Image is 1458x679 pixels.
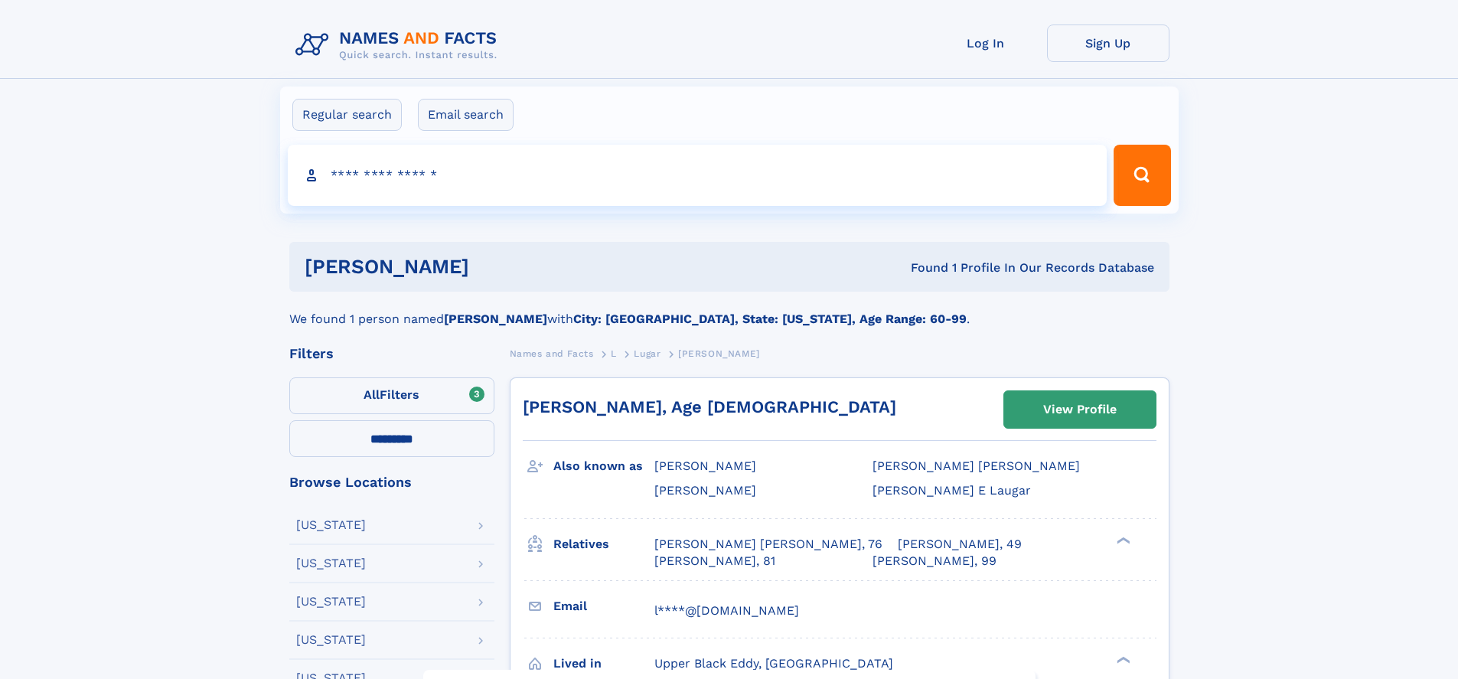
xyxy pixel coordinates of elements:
[553,453,654,479] h3: Also known as
[523,397,896,416] a: [PERSON_NAME], Age [DEMOGRAPHIC_DATA]
[1113,535,1131,545] div: ❯
[873,459,1080,473] span: [PERSON_NAME] [PERSON_NAME]
[690,260,1154,276] div: Found 1 Profile In Our Records Database
[1047,24,1169,62] a: Sign Up
[289,24,510,66] img: Logo Names and Facts
[510,344,594,363] a: Names and Facts
[288,145,1107,206] input: search input
[364,387,380,402] span: All
[654,553,775,570] a: [PERSON_NAME], 81
[634,348,661,359] span: Lugar
[898,536,1022,553] a: [PERSON_NAME], 49
[654,656,893,671] span: Upper Black Eddy, [GEOGRAPHIC_DATA]
[654,459,756,473] span: [PERSON_NAME]
[654,536,882,553] a: [PERSON_NAME] [PERSON_NAME], 76
[1043,392,1117,427] div: View Profile
[634,344,661,363] a: Lugar
[296,596,366,608] div: [US_STATE]
[292,99,402,131] label: Regular search
[678,348,760,359] span: [PERSON_NAME]
[418,99,514,131] label: Email search
[654,483,756,498] span: [PERSON_NAME]
[289,475,494,489] div: Browse Locations
[611,348,617,359] span: L
[1113,655,1131,664] div: ❯
[296,634,366,646] div: [US_STATE]
[611,344,617,363] a: L
[553,531,654,557] h3: Relatives
[573,312,967,326] b: City: [GEOGRAPHIC_DATA], State: [US_STATE], Age Range: 60-99
[289,347,494,361] div: Filters
[296,557,366,570] div: [US_STATE]
[296,519,366,531] div: [US_STATE]
[289,377,494,414] label: Filters
[289,292,1169,328] div: We found 1 person named with .
[553,593,654,619] h3: Email
[873,483,1031,498] span: [PERSON_NAME] E Laugar
[873,553,996,570] a: [PERSON_NAME], 99
[444,312,547,326] b: [PERSON_NAME]
[553,651,654,677] h3: Lived in
[1114,145,1170,206] button: Search Button
[1004,391,1156,428] a: View Profile
[925,24,1047,62] a: Log In
[305,257,690,276] h1: [PERSON_NAME]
